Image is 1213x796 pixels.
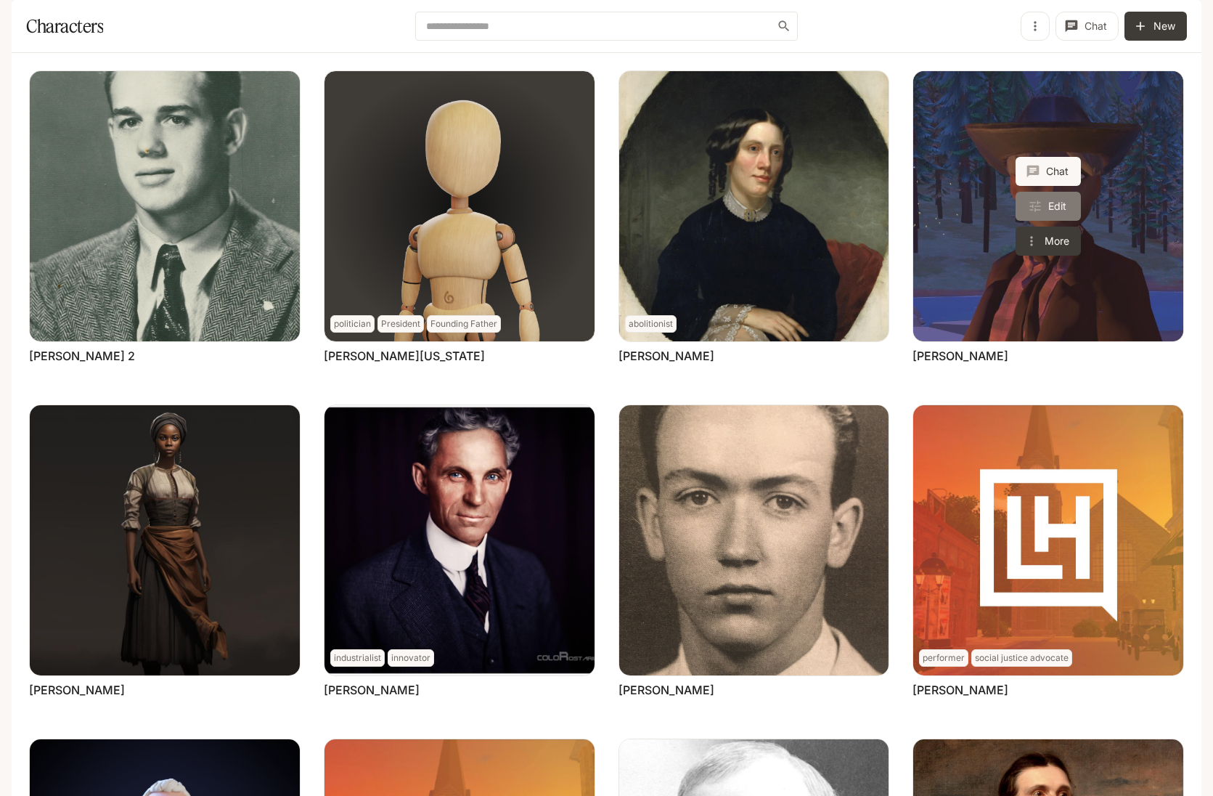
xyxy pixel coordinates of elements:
[1124,12,1187,41] button: New
[618,682,714,698] a: [PERSON_NAME]
[912,348,1008,364] a: [PERSON_NAME]
[913,71,1183,341] a: Harriet Tubman
[1016,192,1081,221] a: Edit Harriet Tubman
[913,405,1183,675] img: James Brown
[619,71,889,341] img: Harriet Beecher Stowe
[26,12,103,41] h1: Characters
[324,405,595,675] img: Henry Ford
[1016,157,1081,186] button: Chat with Harriet Tubman
[1055,12,1119,41] button: Chat
[29,348,135,364] a: [PERSON_NAME] 2
[29,682,125,698] a: [PERSON_NAME]
[1016,227,1081,256] button: More actions
[324,348,485,364] a: [PERSON_NAME][US_STATE]
[11,7,37,33] button: open drawer
[912,682,1008,698] a: [PERSON_NAME]
[618,348,714,364] a: [PERSON_NAME]
[30,405,300,675] img: Harriet Tubman
[324,682,420,698] a: [PERSON_NAME]
[30,71,300,341] img: Eugene Hilton 2
[324,71,595,341] img: George Washington
[619,405,889,675] img: James Alexander Gibson Jr.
